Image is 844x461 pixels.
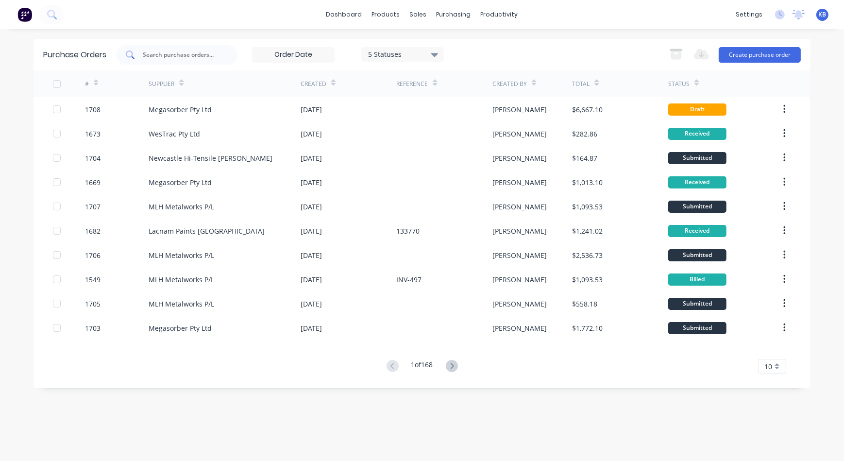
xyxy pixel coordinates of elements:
div: Submitted [668,201,726,213]
div: productivity [476,7,523,22]
div: $1,772.10 [572,323,603,333]
div: MLH Metalworks P/L [149,274,214,285]
div: 133770 [396,226,420,236]
div: Megasorber Pty Ltd [149,177,212,188]
div: [PERSON_NAME] [492,202,547,212]
div: $6,667.10 [572,104,603,115]
div: 1705 [85,299,101,309]
div: Received [668,128,726,140]
div: 1706 [85,250,101,260]
div: Purchase Orders [43,49,106,61]
div: [DATE] [301,274,322,285]
div: Submitted [668,249,726,261]
div: Status [668,80,690,88]
div: $1,013.10 [572,177,603,188]
div: 1708 [85,104,101,115]
div: Lacnam Paints [GEOGRAPHIC_DATA] [149,226,265,236]
div: INV-497 [396,274,422,285]
div: 5 Statuses [368,49,438,59]
div: 1673 [85,129,101,139]
div: 1707 [85,202,101,212]
div: [DATE] [301,299,322,309]
div: [DATE] [301,202,322,212]
div: 1549 [85,274,101,285]
div: MLH Metalworks P/L [149,202,214,212]
img: Factory [17,7,32,22]
div: MLH Metalworks P/L [149,299,214,309]
div: 1669 [85,177,101,188]
div: [DATE] [301,177,322,188]
div: Draft [668,103,726,116]
div: 1682 [85,226,101,236]
div: [DATE] [301,129,322,139]
div: purchasing [432,7,476,22]
div: [PERSON_NAME] [492,177,547,188]
div: $2,536.73 [572,250,603,260]
div: 1 of 168 [411,359,433,374]
div: [DATE] [301,250,322,260]
div: Megasorber Pty Ltd [149,104,212,115]
div: [DATE] [301,226,322,236]
div: $1,241.02 [572,226,603,236]
div: Received [668,225,726,237]
div: [DATE] [301,153,322,163]
span: 10 [764,361,772,372]
div: Supplier [149,80,174,88]
div: # [85,80,89,88]
div: [PERSON_NAME] [492,250,547,260]
div: [PERSON_NAME] [492,299,547,309]
div: [PERSON_NAME] [492,226,547,236]
div: MLH Metalworks P/L [149,250,214,260]
span: KB [819,10,827,19]
div: Created By [492,80,527,88]
div: Received [668,176,726,188]
div: 1704 [85,153,101,163]
div: Submitted [668,152,726,164]
div: Megasorber Pty Ltd [149,323,212,333]
div: Submitted [668,298,726,310]
input: Order Date [253,48,334,62]
div: [DATE] [301,323,322,333]
div: [PERSON_NAME] [492,274,547,285]
div: [PERSON_NAME] [492,153,547,163]
div: $1,093.53 [572,274,603,285]
div: [PERSON_NAME] [492,129,547,139]
a: dashboard [321,7,367,22]
div: WesTrac Pty Ltd [149,129,200,139]
div: $282.86 [572,129,597,139]
input: Search purchase orders... [142,50,222,60]
div: settings [731,7,767,22]
div: $558.18 [572,299,597,309]
div: $1,093.53 [572,202,603,212]
div: Submitted [668,322,726,334]
div: [PERSON_NAME] [492,104,547,115]
div: Newcastle Hi-Tensile [PERSON_NAME] [149,153,272,163]
div: Total [572,80,590,88]
div: [PERSON_NAME] [492,323,547,333]
div: sales [405,7,432,22]
div: Created [301,80,326,88]
div: $164.87 [572,153,597,163]
div: Billed [668,273,726,286]
button: Create purchase order [719,47,801,63]
div: Reference [396,80,428,88]
div: products [367,7,405,22]
div: [DATE] [301,104,322,115]
div: 1703 [85,323,101,333]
